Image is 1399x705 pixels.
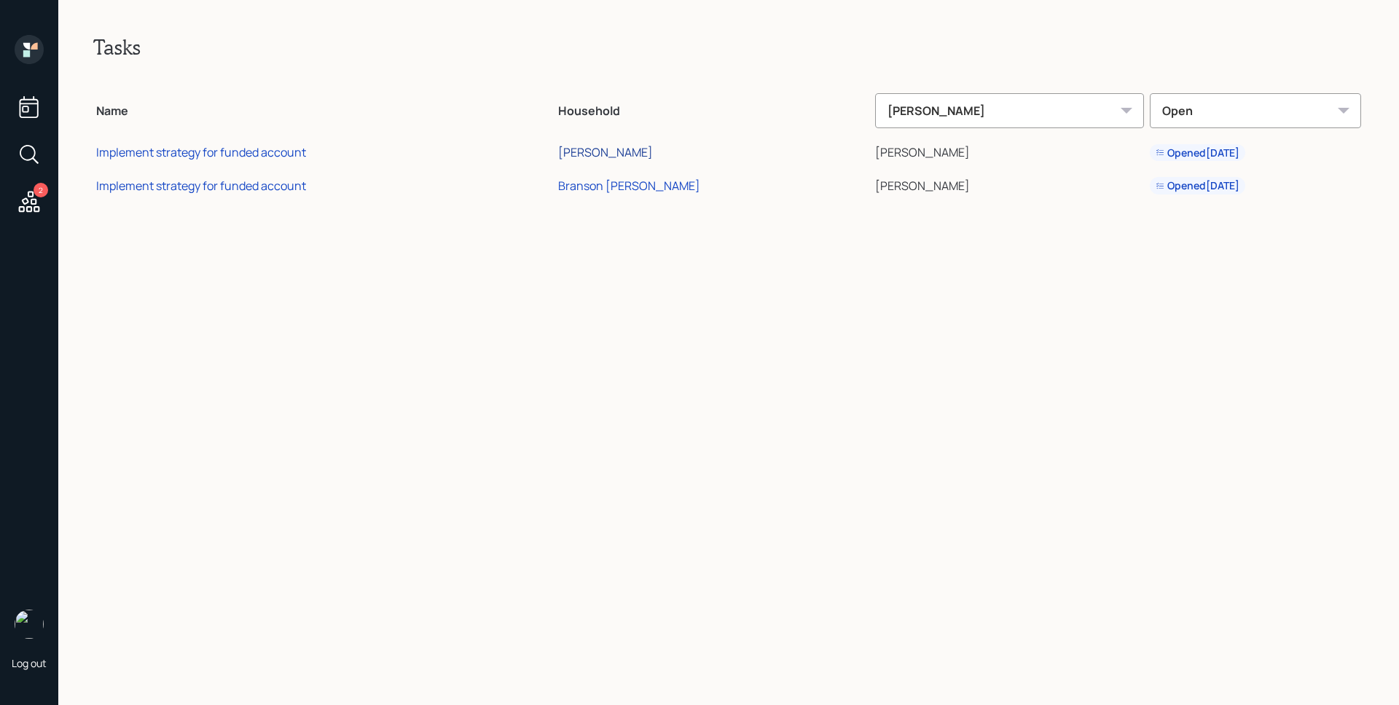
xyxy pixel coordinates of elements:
[558,144,653,160] div: [PERSON_NAME]
[555,83,872,134] th: Household
[34,183,48,197] div: 2
[872,167,1147,200] td: [PERSON_NAME]
[12,656,47,670] div: Log out
[1150,93,1361,128] div: Open
[15,610,44,639] img: james-distasi-headshot.png
[1156,146,1239,160] div: Opened [DATE]
[1156,178,1239,193] div: Opened [DATE]
[93,83,555,134] th: Name
[872,134,1147,168] td: [PERSON_NAME]
[96,144,306,160] div: Implement strategy for funded account
[558,178,700,194] div: Branson [PERSON_NAME]
[96,178,306,194] div: Implement strategy for funded account
[875,93,1144,128] div: [PERSON_NAME]
[93,35,1364,60] h2: Tasks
